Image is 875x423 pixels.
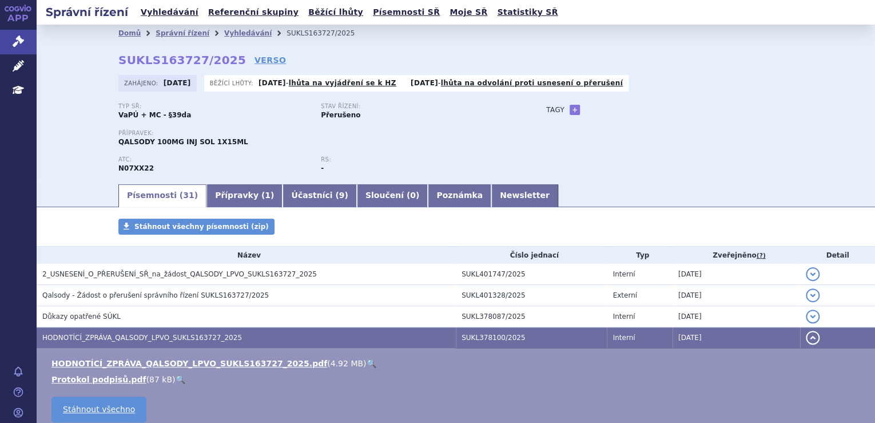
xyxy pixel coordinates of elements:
[331,359,363,368] span: 4.92 MB
[546,103,564,117] h3: Tagy
[206,184,283,207] a: Přípravky (1)
[124,78,160,88] span: Zahájeno:
[456,285,607,306] td: SUKL401328/2025
[205,5,302,20] a: Referenční skupiny
[283,184,356,207] a: Účastníci (9)
[756,252,765,260] abbr: (?)
[134,223,269,231] span: Stáhnout všechny písemnosti (zip)
[456,247,607,264] th: Číslo jednací
[673,247,800,264] th: Zveřejněno
[321,103,512,110] p: Stav řízení:
[51,359,327,368] a: HODNOTÍCÍ_ZPRÁVA_QALSODY_LPVO_SUKLS163727_2025.pdf
[42,291,269,299] span: Qalsody - Žádost o přerušení správního řízení SUKLS163727/2025
[118,164,154,172] strong: TOFERSEN
[156,29,209,37] a: Správní řízení
[428,184,491,207] a: Poznámka
[254,54,286,66] a: VERSO
[118,130,523,137] p: Přípravek:
[369,5,443,20] a: Písemnosti SŘ
[118,184,206,207] a: Písemnosti (31)
[42,270,317,278] span: 2_USNESENÍ_O_PŘERUŠENÍ_SŘ_na_žádost_QALSODY_LPVO_SUKLS163727_2025
[339,191,345,200] span: 9
[357,184,428,207] a: Sloučení (0)
[210,78,256,88] span: Běžící lhůty:
[456,327,607,349] td: SUKL378100/2025
[410,191,416,200] span: 0
[305,5,367,20] a: Běžící lhůty
[321,111,360,119] strong: Přerušeno
[37,4,137,20] h2: Správní řízení
[491,184,558,207] a: Newsletter
[806,331,820,345] button: detail
[494,5,561,20] a: Statistiky SŘ
[456,264,607,285] td: SUKL401747/2025
[51,375,146,384] a: Protokol podpisů.pdf
[137,5,202,20] a: Vyhledávání
[446,5,491,20] a: Moje SŘ
[118,53,246,67] strong: SUKLS163727/2025
[164,79,191,87] strong: [DATE]
[118,103,309,110] p: Typ SŘ:
[612,313,635,321] span: Interní
[42,334,242,342] span: HODNOTÍCÍ_ZPRÁVA_QALSODY_LPVO_SUKLS163727_2025
[673,285,800,306] td: [DATE]
[321,164,324,172] strong: -
[118,29,141,37] a: Domů
[118,219,275,235] a: Stáhnout všechny písemnosti (zip)
[570,105,580,115] a: +
[118,138,248,146] span: QALSODY 100MG INJ SOL 1X15ML
[118,111,191,119] strong: VaPÚ + MC - §39da
[673,264,800,285] td: [DATE]
[149,375,172,384] span: 87 kB
[37,247,456,264] th: Název
[258,78,396,88] p: -
[456,306,607,327] td: SUKL378087/2025
[289,79,396,87] a: lhůta na vyjádření se k HZ
[806,310,820,323] button: detail
[258,79,286,87] strong: [DATE]
[51,358,864,369] li: ( )
[51,374,864,385] li: ( )
[175,375,185,384] a: 🔍
[118,156,309,163] p: ATC:
[612,291,637,299] span: Externí
[806,288,820,302] button: detail
[612,334,635,342] span: Interní
[607,247,672,264] th: Typ
[411,79,438,87] strong: [DATE]
[42,313,121,321] span: Důkazy opatřené SÚKL
[224,29,272,37] a: Vyhledávání
[673,327,800,349] td: [DATE]
[265,191,271,200] span: 1
[800,247,875,264] th: Detail
[441,79,623,87] a: lhůta na odvolání proti usnesení o přerušení
[411,78,623,88] p: -
[673,306,800,327] td: [DATE]
[183,191,194,200] span: 31
[51,397,146,422] a: Stáhnout všechno
[612,270,635,278] span: Interní
[806,267,820,281] button: detail
[321,156,512,163] p: RS:
[287,25,369,42] li: SUKLS163727/2025
[366,359,376,368] a: 🔍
